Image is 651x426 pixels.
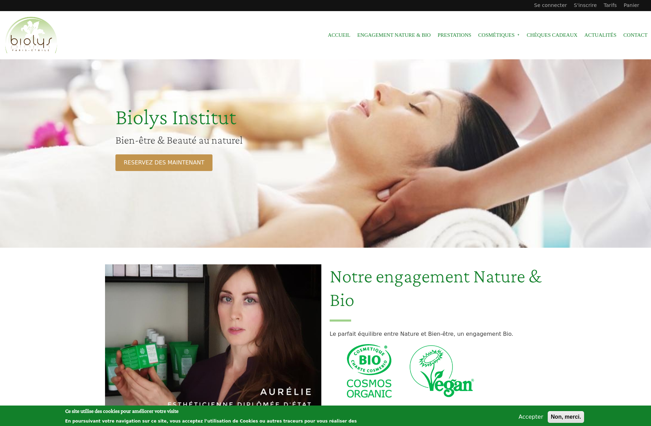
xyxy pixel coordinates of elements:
p: Le parfait équilibre entre Nature et Bien-être, un engagement Bio. [330,330,546,338]
img: Aurelie Biolys [105,264,321,418]
a: Prestations [437,27,471,43]
span: » [517,34,520,36]
a: RESERVEZ DES MAINTENANT [115,154,212,171]
h2: Ce site utilise des cookies pour améliorer votre visite [65,407,377,415]
h2: Bien-être & Beauté au naturel [115,133,389,146]
button: Accepter [516,413,546,421]
img: Accueil [3,16,59,55]
a: Accueil [328,27,350,43]
button: Non, merci. [548,411,584,423]
img: Vegan [409,344,475,398]
a: Actualités [584,27,617,43]
a: Chèques cadeaux [527,27,578,43]
h2: Notre engagement Nature & Bio [330,264,546,321]
a: Engagement Nature & Bio [357,27,431,43]
img: Bio [330,344,409,398]
span: Cosmétiques [478,27,520,43]
a: Contact [623,27,648,43]
span: Biolys Institut [115,104,236,129]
